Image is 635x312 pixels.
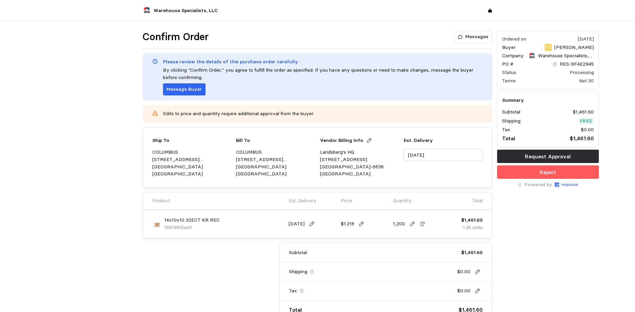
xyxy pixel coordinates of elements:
[236,170,315,178] p: [GEOGRAPHIC_DATA]
[393,197,412,205] p: Quantity
[454,30,492,43] button: Messages
[152,170,231,178] p: [GEOGRAPHIC_DATA]
[236,137,250,144] p: Bill To
[502,77,516,84] div: Terms
[320,149,399,156] p: Landsberg's HQ
[502,118,521,125] p: Shipping
[236,149,315,156] p: COLUMBUS
[404,149,483,161] input: MM/DD/YYYY
[497,150,599,163] button: Request Approval
[152,137,169,144] p: Ship To
[502,97,594,104] h5: Summary
[152,149,231,156] p: COLUMBUS
[472,197,483,205] p: Total
[525,152,571,161] p: Request Approval
[164,224,180,230] span: 166185
[163,58,299,66] p: Please review the details of this purchase order carefully.
[320,163,399,171] p: [GEOGRAPHIC_DATA]-6538
[502,69,516,76] div: Status
[581,126,594,134] p: $0.00
[152,219,162,229] img: 43d9b8f6-452a-47e9-b052-73ece05c65ba.jpeg
[154,7,218,14] p: Warehouse Specialists, LLC
[570,69,594,76] div: Processing
[461,217,483,224] p: $1,461.60
[502,61,513,68] p: PO #
[502,52,524,60] p: Company
[393,220,405,228] p: 1,200
[164,217,220,224] p: 14x10x10 32ECT KR RSC
[163,83,206,95] button: Message Buyer
[289,220,305,228] p: [DATE]
[163,110,483,118] p: Edits to price and quantity require additional approval from the buyer.
[461,224,483,231] p: 1.2k units
[502,108,520,116] p: Subtotal
[578,35,594,43] div: [DATE]
[579,77,594,84] div: Net 30
[152,197,170,205] p: Product
[143,30,209,44] h1: Confirm Order
[545,44,551,51] p: SS
[289,249,307,256] p: Subtotal
[289,197,316,205] p: Est. Delivery
[554,44,594,51] p: [PERSON_NAME]
[152,156,231,163] p: [STREET_ADDRESS][PERSON_NAME]
[461,249,483,256] p: $1,461.60
[320,156,399,163] p: [STREET_ADDRESS]
[404,137,483,144] p: Est. Delivery
[502,134,515,143] p: Total
[560,61,594,68] p: RES-9F4E2945
[236,156,315,163] p: [STREET_ADDRESS][PERSON_NAME]
[320,170,399,178] p: [GEOGRAPHIC_DATA]
[341,197,352,205] p: Price
[502,126,510,134] p: Tax
[555,182,578,187] img: Response Logo
[502,44,515,51] p: Buyer
[525,181,552,188] p: Powered by
[540,168,556,176] p: Reject
[538,52,594,60] p: Warehouse Specialists, LLC
[457,287,470,295] p: $0.00
[573,108,594,116] p: $1,461.60
[580,118,593,125] p: Free
[457,268,470,276] p: $0.00
[289,268,307,276] p: Shipping
[341,220,354,228] p: $1.218
[236,163,315,171] p: [GEOGRAPHIC_DATA]
[289,287,297,295] p: Tax
[180,224,192,230] span: | Each
[320,137,363,144] p: Vendor Billing Info
[502,35,526,43] div: Ordered on
[570,134,594,143] p: $1,461.60
[465,33,488,41] p: Messages
[166,86,202,93] p: Message Buyer
[497,165,599,179] button: Reject
[163,67,483,81] p: By clicking “Confirm Order,” you agree to fulfill the order as specified. If you have any questio...
[152,163,231,171] p: [GEOGRAPHIC_DATA]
